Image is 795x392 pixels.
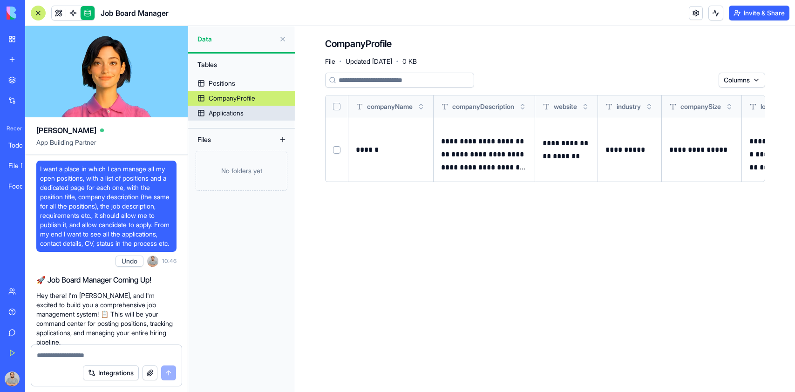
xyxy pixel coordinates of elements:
[193,132,267,147] div: Files
[188,91,295,106] a: CompanyProfile
[197,34,275,44] span: Data
[325,57,335,66] span: File
[40,164,173,248] span: I want a place in which I can manage all my open positions, with a list of positions and a dedica...
[36,274,177,285] h2: 🚀 Job Board Manager Coming Up!
[645,102,654,111] button: Toggle sort
[367,102,413,111] span: companyName
[416,102,426,111] button: Toggle sort
[581,102,590,111] button: Toggle sort
[209,108,244,118] div: Applications
[339,54,342,69] span: ·
[617,102,641,111] span: industry
[3,136,40,155] a: Todo List App
[333,146,340,154] button: Select row
[101,7,169,19] span: Job Board Manager
[7,7,64,20] img: logo
[3,156,40,175] a: File Preview Hub
[5,372,20,386] img: ACg8ocINnUFOES7OJTbiXTGVx5LDDHjA4HP-TH47xk9VcrTT7fmeQxI=s96-c
[36,291,177,347] p: Hey there! I'm [PERSON_NAME], and I'm excited to build you a comprehensive job management system!...
[188,76,295,91] a: Positions
[725,102,734,111] button: Toggle sort
[36,138,177,155] span: App Building Partner
[554,102,577,111] span: website
[3,177,40,196] a: Food Basket Distribution System
[325,37,392,50] h4: CompanyProfile
[8,182,34,191] div: Food Basket Distribution System
[518,102,527,111] button: Toggle sort
[346,57,392,66] span: Updated [DATE]
[761,102,773,111] span: logo
[452,102,514,111] span: companyDescription
[209,94,255,103] div: CompanyProfile
[116,256,143,267] button: Undo
[3,125,22,132] span: Recent
[147,256,158,267] img: ACg8ocINnUFOES7OJTbiXTGVx5LDDHjA4HP-TH47xk9VcrTT7fmeQxI=s96-c
[396,54,399,69] span: ·
[188,151,295,191] a: No folders yet
[719,73,765,88] button: Columns
[729,6,789,20] button: Invite & Share
[196,151,287,191] div: No folders yet
[402,57,417,66] span: 0 KB
[680,102,721,111] span: companySize
[8,141,34,150] div: Todo List App
[8,161,34,170] div: File Preview Hub
[333,103,340,110] button: Select all
[193,57,290,72] div: Tables
[188,106,295,121] a: Applications
[36,125,96,136] span: [PERSON_NAME]
[162,257,177,265] span: 10:46
[209,79,235,88] div: Positions
[83,365,139,380] button: Integrations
